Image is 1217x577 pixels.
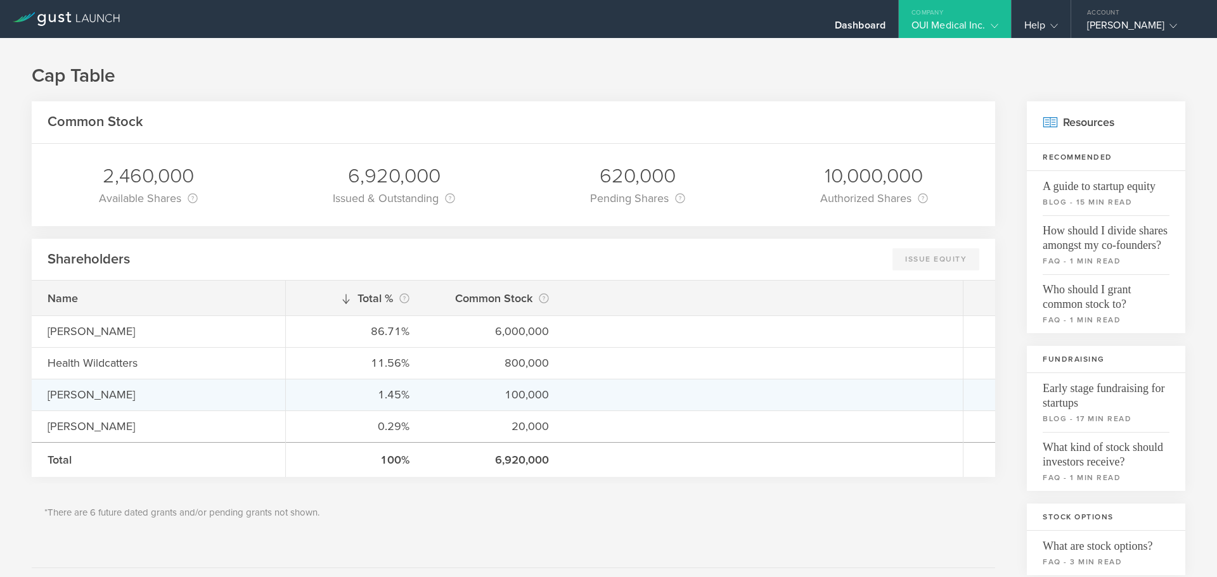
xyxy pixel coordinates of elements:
[441,452,549,468] div: 6,920,000
[1027,346,1185,373] h3: Fundraising
[911,19,998,38] div: OUI Medical Inc.
[44,505,982,520] p: *There are 6 future dated grants and/or pending grants not shown.
[820,189,928,207] div: Authorized Shares
[1043,472,1169,483] small: faq - 1 min read
[333,163,455,189] div: 6,920,000
[48,355,269,371] div: Health Wildcatters
[1043,274,1169,312] span: Who should I grant common stock to?
[1027,531,1185,575] a: What are stock options?faq - 3 min read
[302,323,409,339] div: 86.71%
[1027,144,1185,171] h3: Recommended
[1043,196,1169,208] small: blog - 15 min read
[1024,19,1058,38] div: Help
[441,355,549,371] div: 800,000
[1027,373,1185,432] a: Early stage fundraising for startupsblog - 17 min read
[590,189,685,207] div: Pending Shares
[48,250,130,269] h2: Shareholders
[1087,19,1195,38] div: [PERSON_NAME]
[441,323,549,339] div: 6,000,000
[32,63,1185,89] h1: Cap Table
[1027,274,1185,333] a: Who should I grant common stock to?faq - 1 min read
[1043,314,1169,326] small: faq - 1 min read
[1043,171,1169,194] span: A guide to startup equity
[48,113,143,131] h2: Common Stock
[1043,432,1169,469] span: What kind of stock should investors receive?
[99,189,198,207] div: Available Shares
[302,386,409,403] div: 1.45%
[1043,255,1169,267] small: faq - 1 min read
[48,452,269,468] div: Total
[441,289,549,307] div: Common Stock
[1043,373,1169,410] span: Early stage fundraising for startups
[590,163,685,189] div: 620,000
[1027,171,1185,215] a: A guide to startup equityblog - 15 min read
[302,452,409,468] div: 100%
[1027,101,1185,144] h2: Resources
[1027,432,1185,491] a: What kind of stock should investors receive?faq - 1 min read
[48,386,269,403] div: [PERSON_NAME]
[1043,531,1169,554] span: What are stock options?
[99,163,198,189] div: 2,460,000
[1043,413,1169,424] small: blog - 17 min read
[48,290,269,307] div: Name
[441,418,549,434] div: 20,000
[835,19,885,38] div: Dashboard
[302,289,409,307] div: Total %
[1043,215,1169,253] span: How should I divide shares amongst my co-founders?
[302,355,409,371] div: 11.56%
[302,418,409,434] div: 0.29%
[441,386,549,403] div: 100,000
[1154,516,1217,577] iframe: Chat Widget
[1027,215,1185,274] a: How should I divide shares amongst my co-founders?faq - 1 min read
[1043,556,1169,567] small: faq - 3 min read
[333,189,455,207] div: Issued & Outstanding
[48,418,269,434] div: [PERSON_NAME]
[820,163,928,189] div: 10,000,000
[48,323,269,339] div: [PERSON_NAME]
[1027,504,1185,531] h3: Stock Options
